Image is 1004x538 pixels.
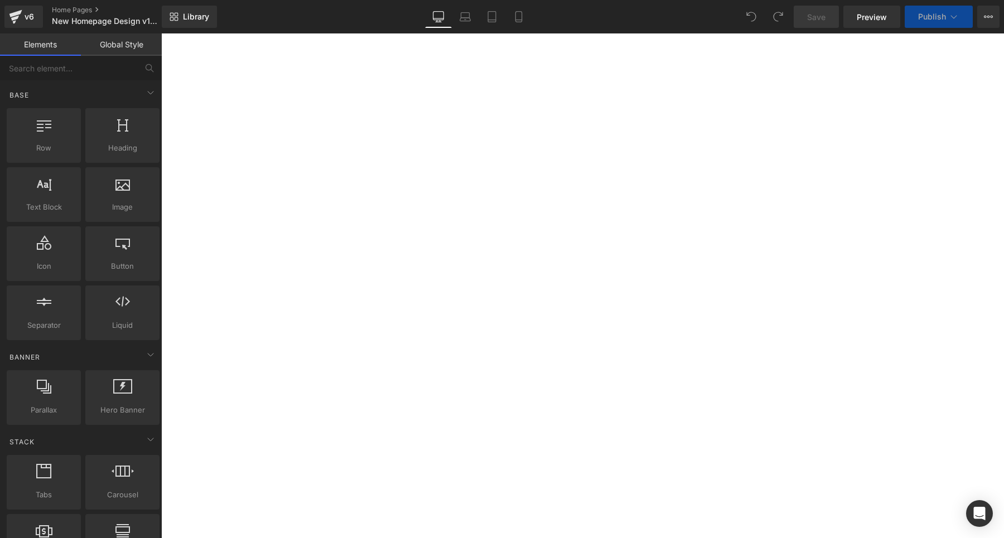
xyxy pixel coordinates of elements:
button: More [977,6,1000,28]
a: Laptop [452,6,479,28]
div: Open Intercom Messenger [966,500,993,527]
span: New Homepage Design v1.26 - VIDEO v2.1 [52,17,159,26]
button: Redo [767,6,789,28]
span: Hero Banner [89,404,156,416]
span: Tabs [10,489,78,501]
a: Tablet [479,6,505,28]
span: Button [89,260,156,272]
span: Heading [89,142,156,154]
span: Base [8,90,30,100]
span: Save [807,11,826,23]
span: Parallax [10,404,78,416]
div: v6 [22,9,36,24]
span: Text Block [10,201,78,213]
a: v6 [4,6,43,28]
span: Preview [857,11,887,23]
button: Undo [740,6,762,28]
button: Publish [905,6,973,28]
span: Stack [8,437,36,447]
span: Separator [10,319,78,331]
a: Desktop [425,6,452,28]
span: Image [89,201,156,213]
a: Mobile [505,6,532,28]
span: Library [183,12,209,22]
span: Row [10,142,78,154]
span: Carousel [89,489,156,501]
a: Preview [843,6,900,28]
span: Liquid [89,319,156,331]
a: Global Style [81,33,162,56]
span: Icon [10,260,78,272]
a: New Library [162,6,217,28]
span: Banner [8,352,41,362]
a: Home Pages [52,6,180,14]
span: Publish [918,12,946,21]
